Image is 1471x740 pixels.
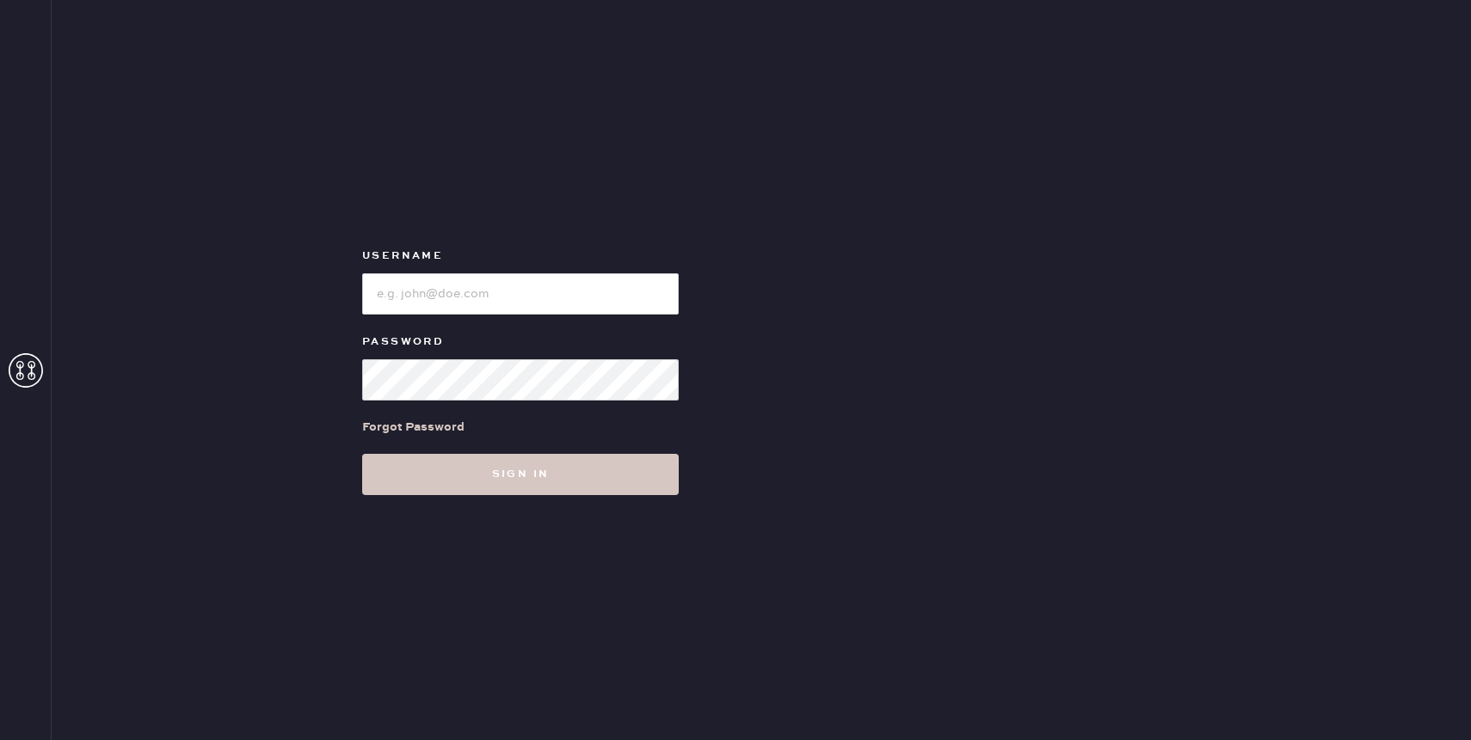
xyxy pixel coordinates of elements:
button: Sign in [362,454,679,495]
input: e.g. john@doe.com [362,273,679,315]
label: Username [362,246,679,266]
label: Password [362,332,679,352]
a: Forgot Password [362,401,465,454]
div: Forgot Password [362,418,465,437]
